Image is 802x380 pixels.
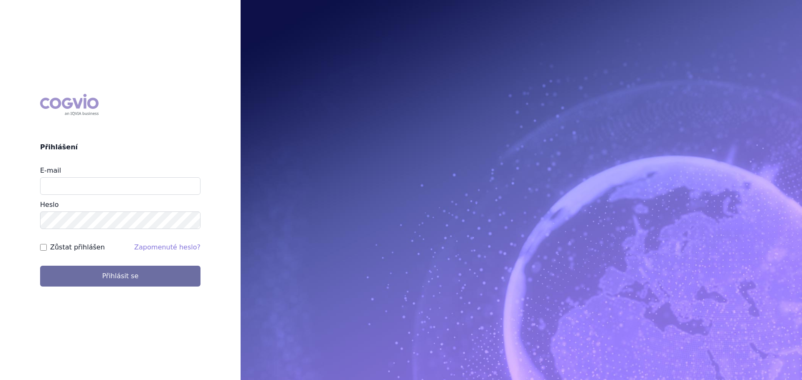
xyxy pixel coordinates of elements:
label: Heslo [40,201,58,209]
button: Přihlásit se [40,266,200,287]
label: Zůstat přihlášen [50,242,105,252]
div: COGVIO [40,94,99,116]
a: Zapomenuté heslo? [134,243,200,251]
label: E-mail [40,166,61,174]
h2: Přihlášení [40,142,200,152]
